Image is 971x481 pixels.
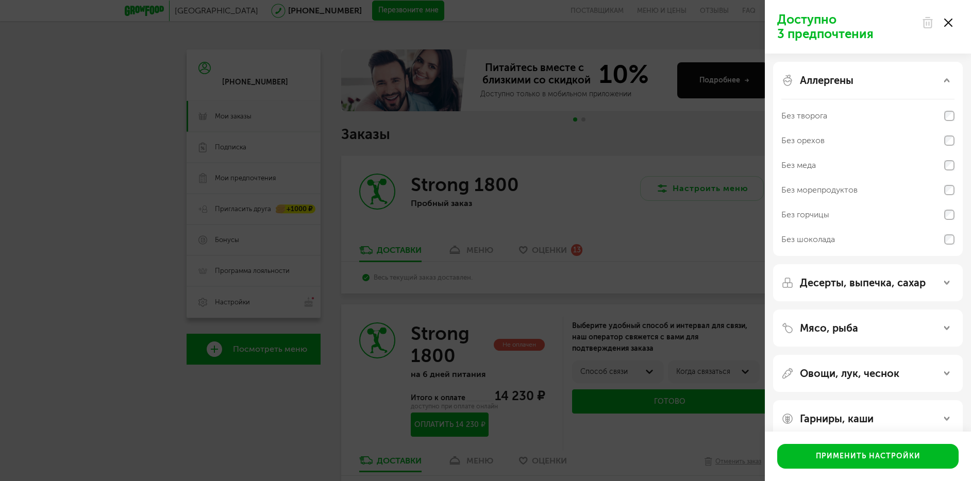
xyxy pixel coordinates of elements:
[781,184,858,196] div: Без морепродуктов
[777,444,959,469] button: Применить настройки
[800,277,926,289] p: Десерты, выпечка, сахар
[781,134,825,147] div: Без орехов
[800,413,874,425] p: Гарниры, каши
[781,233,835,246] div: Без шоколада
[781,110,827,122] div: Без творога
[777,12,915,41] p: Доступно 3 предпочтения
[800,74,853,87] p: Аллергены
[800,322,858,334] p: Мясо, рыба
[781,159,816,171] div: Без меда
[781,209,829,221] div: Без горчицы
[800,367,899,380] p: Овощи, лук, чеснок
